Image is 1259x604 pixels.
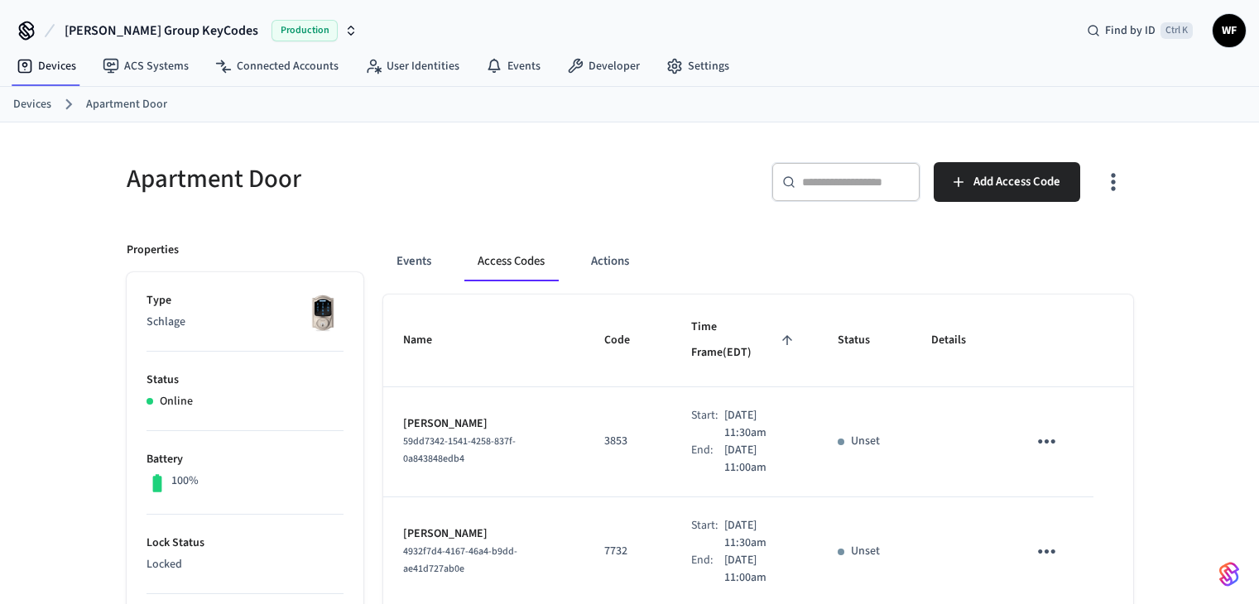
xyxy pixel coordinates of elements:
[691,552,724,587] div: End:
[383,242,444,281] button: Events
[604,433,651,450] p: 3853
[724,442,798,477] p: [DATE] 11:00am
[403,544,517,576] span: 4932f7d4-4167-46a4-b9dd-ae41d727ab0e
[147,292,344,309] p: Type
[464,242,558,281] button: Access Codes
[691,407,724,442] div: Start:
[127,162,620,196] h5: Apartment Door
[89,51,202,81] a: ACS Systems
[383,242,1133,281] div: ant example
[838,328,891,353] span: Status
[1105,22,1156,39] span: Find by ID
[352,51,473,81] a: User Identities
[86,96,167,113] a: Apartment Door
[171,472,199,490] p: 100%
[160,393,193,410] p: Online
[302,292,344,333] img: Schlage Sense Smart Deadbolt with Camelot Trim, Front
[691,442,724,477] div: End:
[604,328,651,353] span: Code
[724,552,798,587] p: [DATE] 11:00am
[147,314,344,331] p: Schlage
[147,556,344,573] p: Locked
[65,21,258,41] span: [PERSON_NAME] Group KeyCodes
[1074,16,1206,46] div: Find by IDCtrl K
[147,451,344,468] p: Battery
[934,162,1080,202] button: Add Access Code
[272,20,338,41] span: Production
[1214,16,1244,46] span: WF
[691,517,724,552] div: Start:
[653,51,742,81] a: Settings
[3,51,89,81] a: Devices
[604,543,651,560] p: 7732
[851,433,880,450] p: Unset
[147,372,344,389] p: Status
[1219,561,1239,587] img: SeamLogoGradient.69752ec5.svg
[691,314,798,367] span: Time Frame(EDT)
[202,51,352,81] a: Connected Accounts
[851,543,880,560] p: Unset
[1160,22,1193,39] span: Ctrl K
[403,415,565,433] p: [PERSON_NAME]
[578,242,642,281] button: Actions
[403,328,454,353] span: Name
[473,51,554,81] a: Events
[554,51,653,81] a: Developer
[127,242,179,259] p: Properties
[724,517,798,552] p: [DATE] 11:30am
[724,407,798,442] p: [DATE] 11:30am
[1213,14,1246,47] button: WF
[931,328,987,353] span: Details
[403,525,565,543] p: [PERSON_NAME]
[147,534,344,552] p: Lock Status
[403,434,516,466] span: 59dd7342-1541-4258-837f-0a843848edb4
[13,96,51,113] a: Devices
[973,171,1060,193] span: Add Access Code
